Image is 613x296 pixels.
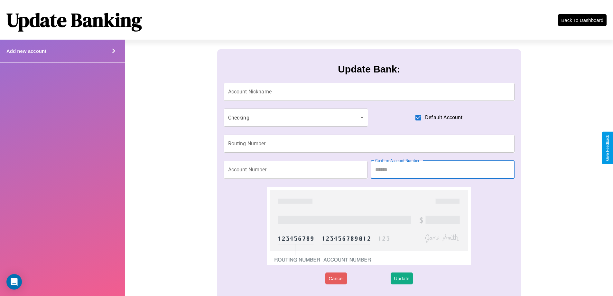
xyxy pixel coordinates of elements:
[425,114,462,121] span: Default Account
[605,135,610,161] div: Give Feedback
[558,14,607,26] button: Back To Dashboard
[375,158,419,163] label: Confirm Account Number
[325,272,347,284] button: Cancel
[267,187,471,265] img: check
[338,64,400,75] h3: Update Bank:
[6,7,142,33] h1: Update Banking
[224,109,368,127] div: Checking
[6,48,46,54] h4: Add new account
[391,272,413,284] button: Update
[6,274,22,290] div: Open Intercom Messenger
